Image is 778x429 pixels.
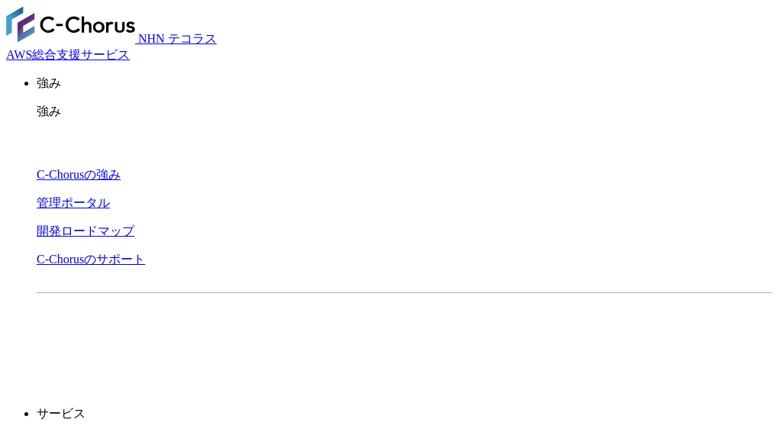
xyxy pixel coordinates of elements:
img: AWS総合支援サービス C-Chorus [6,6,135,43]
a: 開発ロードマップ [37,224,134,237]
a: 資料を請求する [151,318,397,356]
a: まずは相談する [412,318,658,356]
img: 矢印 [633,334,645,340]
a: 管理ポータル [37,196,110,209]
img: 矢印 [372,334,384,340]
a: C-Chorusの強み [37,168,121,181]
p: サービス [37,406,772,422]
a: AWS総合支援サービス C-Chorus NHN テコラスAWS総合支援サービス [6,32,217,61]
p: 強み [37,76,772,92]
a: C-Chorusのサポート [37,253,145,266]
p: 強み [37,104,772,120]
